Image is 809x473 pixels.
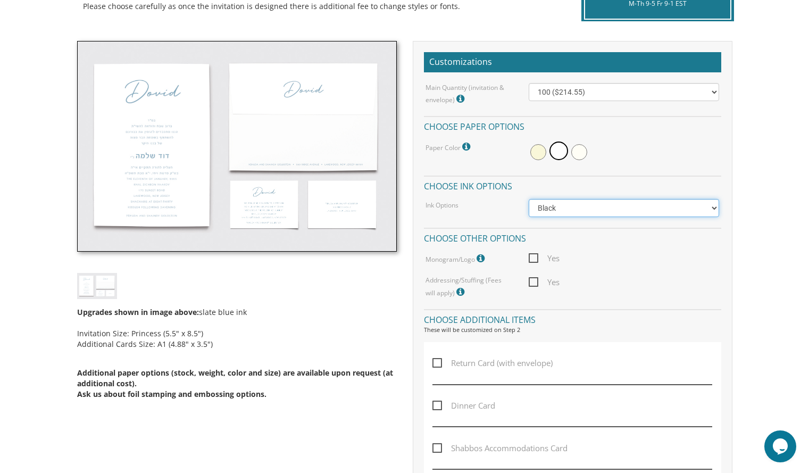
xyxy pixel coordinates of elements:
span: Yes [529,276,560,289]
h4: Choose paper options [424,116,721,135]
h4: Choose additional items [424,309,721,328]
span: Yes [529,252,560,265]
label: Addressing/Stuffing (Fees will apply) [426,276,513,298]
img: bminv-thumb-1.jpg [77,41,397,252]
label: Paper Color [426,140,473,154]
label: Monogram/Logo [426,252,487,265]
h4: Choose ink options [424,176,721,194]
h4: Choose other options [424,228,721,246]
span: Dinner Card [432,399,495,412]
span: Return Card (with envelope) [432,356,553,370]
div: slate blue ink Invitation Size: Princess (5.5" x 8.5") Additional Cards Size: A1 (4.88" x 3.5") [77,299,397,418]
label: Ink Options [426,201,458,210]
span: Additional paper options (stock, weight, color and size) are available upon request (at additiona... [77,368,393,388]
iframe: chat widget [764,430,798,462]
div: These will be customized on Step 2 [424,326,721,334]
h2: Customizations [424,52,721,72]
img: bminv-thumb-1.jpg [77,273,117,299]
span: Shabbos Accommodations Card [432,442,568,455]
label: Main Quantity (invitation & envelope) [426,83,513,106]
span: Ask us about foil stamping and embossing options. [77,389,266,399]
span: Upgrades shown in image above: [77,307,199,317]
